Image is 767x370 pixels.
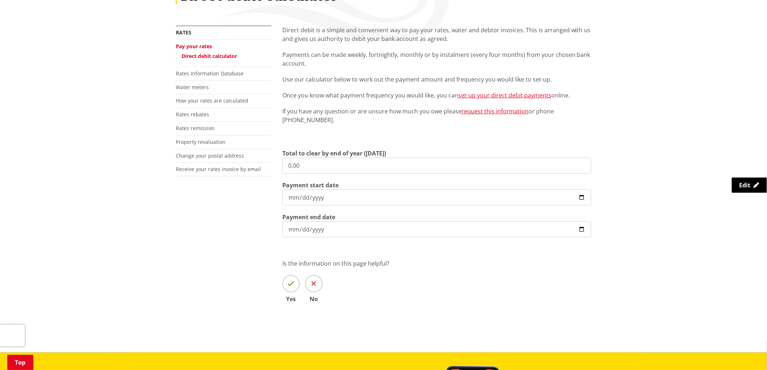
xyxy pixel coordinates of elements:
[176,111,209,118] a: Rates rebates
[305,296,323,302] span: No
[458,91,551,99] a: set-up your direct debit payments
[176,29,191,36] a: Rates
[176,70,244,77] a: Rates Information Database
[176,43,212,50] a: Pay your rates
[282,181,339,190] label: Payment start date
[282,91,591,100] p: Once you know what payment frequency you would like, you can online.
[282,75,591,84] p: Use our calculator below to work out the payment amount and frequency you would like to set-up.
[7,355,33,370] a: Top
[461,107,528,115] a: request this information
[282,259,591,268] p: Is the information on this page helpful?
[282,296,300,302] span: Yes
[739,181,751,189] span: Edit
[176,166,261,172] a: Receive your rates invoice by email
[176,152,244,159] a: Change your postal address
[732,178,767,193] a: Edit
[282,26,591,43] p: Direct debit is a simple and convenient way to pay your rates, water and debtor invoices. This is...
[176,84,209,91] a: Water meters
[282,149,386,158] label: Total to clear by end of year ([DATE])
[282,213,335,221] label: Payment end date
[282,50,591,68] p: Payments can be made weekly, fortnightly, monthly or by instalment (every four months) from your ...
[176,138,225,145] a: Property revaluation
[282,107,591,124] p: If you have any question or are unsure how much you owe please or phone [PHONE_NUMBER].
[176,125,215,132] a: Rates remission
[182,53,237,59] a: Direct debit calculator
[176,97,248,104] a: How your rates are calculated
